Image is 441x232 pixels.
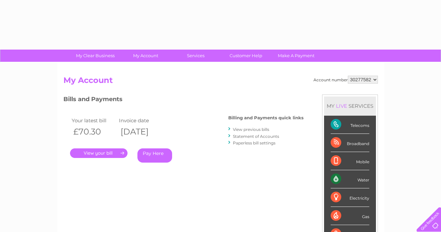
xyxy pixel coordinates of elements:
a: My Clear Business [68,50,123,62]
a: Make A Payment [269,50,323,62]
th: [DATE] [117,125,165,138]
a: Paperless bill settings [233,140,276,145]
a: Statement of Accounts [233,134,279,139]
td: Invoice date [117,116,165,125]
div: Electricity [331,188,369,207]
a: View previous bills [233,127,269,132]
div: Mobile [331,152,369,170]
td: Your latest bill [70,116,118,125]
div: Account number [313,76,378,84]
h4: Billing and Payments quick links [228,115,304,120]
a: Customer Help [219,50,273,62]
h2: My Account [63,76,378,88]
a: My Account [118,50,173,62]
a: Pay Here [137,148,172,163]
div: Water [331,170,369,188]
div: Broadband [331,134,369,152]
div: MY SERVICES [324,97,376,115]
a: Services [168,50,223,62]
div: Gas [331,207,369,225]
div: LIVE [335,103,349,109]
h3: Bills and Payments [63,95,304,106]
a: . [70,148,128,158]
th: £70.30 [70,125,118,138]
div: Telecoms [331,116,369,134]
